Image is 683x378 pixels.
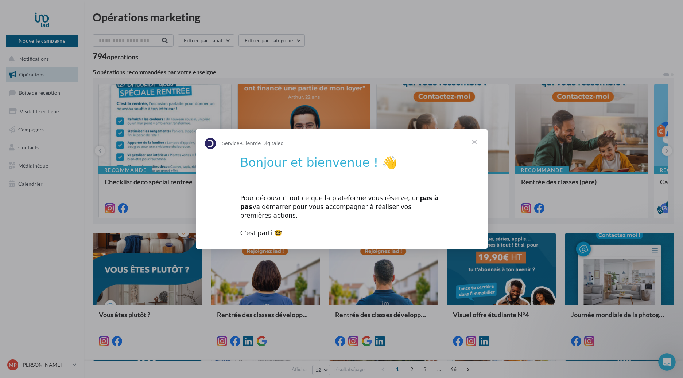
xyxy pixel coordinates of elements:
[255,141,284,146] span: de Digitaleo
[461,129,488,155] span: Fermer
[240,186,443,238] div: Pour découvrir tout ce que la plateforme vous réserve, un va démarrer pour vous accompagner à réa...
[240,194,439,210] b: pas à pas
[205,138,216,149] img: Profile image for Service-Client
[222,141,255,146] span: Service-Client
[240,155,443,175] h1: Bonjour et bienvenue ! 👋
